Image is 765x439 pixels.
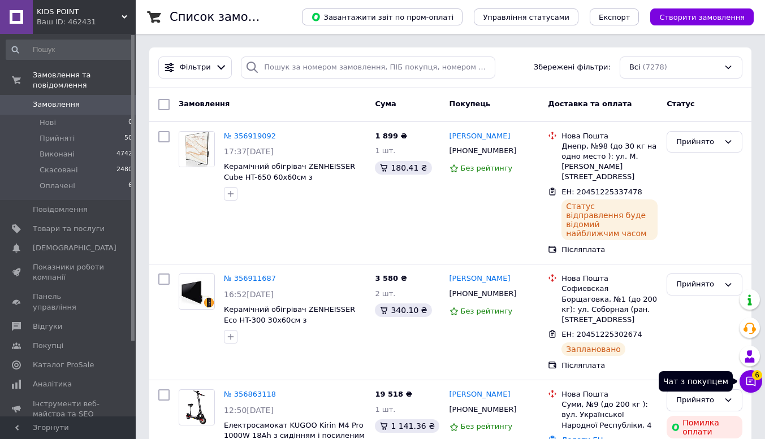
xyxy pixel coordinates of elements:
button: Завантажити звіт по пром-оплаті [302,8,463,25]
div: Суми, №9 (до 200 кг ): вул. Української Народної Республіки, 4 [561,399,658,431]
span: Виконані [40,149,75,159]
span: 6 [752,370,762,380]
span: Без рейтингу [461,164,513,172]
span: 1 899 ₴ [375,132,407,140]
div: Післяплата [561,360,658,371]
div: Чат з покупцем [659,371,733,392]
span: 4742 [116,149,132,159]
span: Cума [375,99,396,108]
div: Нова Пошта [561,131,658,141]
a: Створити замовлення [639,12,754,21]
span: 19 518 ₴ [375,390,412,398]
span: Каталог ProSale [33,360,94,370]
a: № 356919092 [224,132,276,140]
div: 180.41 ₴ [375,161,431,175]
a: [PERSON_NAME] [450,273,511,284]
span: (7278) [643,63,667,71]
a: № 356911687 [224,274,276,282]
input: Пошук [6,40,133,60]
span: [PHONE_NUMBER] [450,405,517,414]
span: Без рейтингу [461,422,513,431]
span: Оплачені [40,181,75,191]
span: 16:52[DATE] [224,290,274,299]
span: Фільтри [180,62,211,73]
span: 1 шт. [375,146,395,155]
span: [PHONE_NUMBER] [450,146,517,155]
span: 12:50[DATE] [224,406,274,415]
h1: Список замовлень [170,10,284,24]
span: [PHONE_NUMBER] [450,289,517,298]
div: Нова Пошта [561,389,658,399]
span: 6 [128,181,132,191]
div: 1 141.36 ₴ [375,419,439,433]
span: ЕН: 20451225302674 [561,330,642,338]
span: Нові [40,118,56,128]
div: Ваш ID: 462431 [37,17,136,27]
a: Фото товару [179,131,215,167]
span: Завантажити звіт по пром-оплаті [311,12,453,22]
span: Покупці [33,341,63,351]
img: Фото товару [179,275,214,308]
span: KIDS POINT [37,7,122,17]
span: 0 [128,118,132,128]
button: Експорт [590,8,639,25]
span: Управління статусами [483,13,569,21]
a: [PERSON_NAME] [450,131,511,142]
div: Софиевская Борщаговка, №1 (до 200 кг): ул. Соборная (ран. [STREET_ADDRESS] [561,284,658,325]
span: Всі [629,62,641,73]
span: Замовлення [33,99,80,110]
a: Фото товару [179,389,215,425]
span: Створити замовлення [659,13,745,21]
div: Статус відправлення буде відомий найближчим часом [561,199,658,240]
span: ЕН: 20451225337478 [561,188,642,196]
img: Фото товару [179,132,214,167]
span: 50 [124,133,132,144]
a: Керамічний обігрівач ZENHEISSER Eco HT-300 30х60см з терморегулятором, чорний сатин + ніжки [224,305,363,345]
a: № 356863118 [224,390,276,398]
span: 3 580 ₴ [375,274,407,282]
a: Керамічний обігрівач ZENHEISSER Cube HT-650 60х60см з терморегулятором, бежевий мармур+ ніжки [224,162,355,202]
span: Статус [667,99,695,108]
div: Нова Пошта [561,273,658,284]
span: 2 шт. [375,289,395,298]
input: Пошук за номером замовлення, ПІБ покупця, номером телефону, Email, номером накладної [241,56,495,79]
span: 2480 [116,165,132,175]
span: Замовлення [179,99,230,108]
span: Повідомлення [33,205,88,215]
span: 1 шт. [375,405,395,414]
button: Створити замовлення [650,8,754,25]
span: Доставка та оплата [548,99,632,108]
span: Товари та послуги [33,224,105,234]
span: 17:37[DATE] [224,147,274,156]
span: Прийняті [40,133,75,144]
button: Чат з покупцем6 [740,370,762,393]
span: Інструменти веб-майстра та SEO [33,399,105,419]
span: Збережені фільтри: [534,62,611,73]
button: Управління статусами [474,8,578,25]
span: [DEMOGRAPHIC_DATA] [33,243,116,253]
div: Заплановано [561,342,625,356]
div: Прийнято [676,394,719,406]
span: Відгуки [33,321,62,332]
div: Післяплата [561,245,658,255]
div: Прийнято [676,136,719,148]
span: Аналітика [33,379,72,389]
img: Фото товару [184,390,209,425]
div: Помилка оплати [667,416,742,438]
div: Прийнято [676,279,719,290]
span: Експорт [599,13,630,21]
span: Замовлення та повідомлення [33,70,136,90]
span: Показники роботи компанії [33,262,105,282]
a: Фото товару [179,273,215,310]
div: 340.10 ₴ [375,303,431,317]
a: [PERSON_NAME] [450,389,511,400]
span: Без рейтингу [461,307,513,315]
span: Покупець [450,99,491,108]
div: Днепр, №98 (до 30 кг на одно место ): ул. М. [PERSON_NAME][STREET_ADDRESS] [561,141,658,182]
span: Скасовані [40,165,78,175]
span: Панель управління [33,292,105,312]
